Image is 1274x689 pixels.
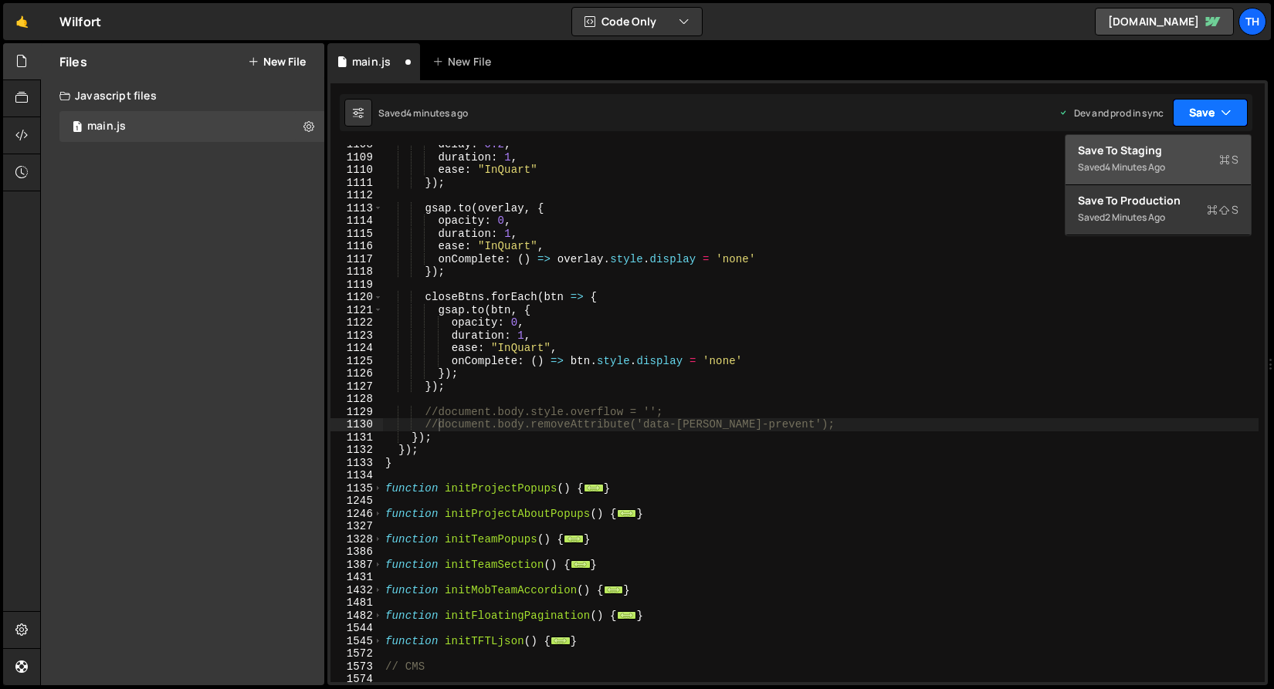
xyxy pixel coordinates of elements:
[432,54,497,69] div: New File
[617,508,637,517] span: ...
[330,304,383,317] div: 1121
[330,584,383,597] div: 1432
[330,189,383,202] div: 1112
[330,622,383,635] div: 1544
[330,444,383,457] div: 1132
[406,106,468,120] div: 4 minutes ago
[1238,8,1266,35] a: Th
[59,12,101,31] div: Wilfort
[330,406,383,419] div: 1129
[617,610,637,619] span: ...
[1105,211,1165,224] div: 2 minutes ago
[1078,193,1238,208] div: Save to Production
[59,111,324,142] div: 16468/44594.js
[330,635,383,648] div: 1545
[330,240,383,253] div: 1116
[330,495,383,508] div: 1245
[330,279,383,292] div: 1119
[330,291,383,304] div: 1120
[41,80,324,111] div: Javascript files
[330,355,383,368] div: 1125
[330,329,383,343] div: 1123
[1066,185,1251,235] button: Save to ProductionS Saved2 minutes ago
[1219,152,1238,167] span: S
[571,559,591,568] span: ...
[73,122,82,134] span: 1
[584,483,604,491] span: ...
[1078,143,1238,158] div: Save to Staging
[1095,8,1234,35] a: [DOMAIN_NAME]
[330,647,383,660] div: 1572
[1059,106,1164,120] div: Dev and prod in sync
[3,3,41,40] a: 🤙
[330,418,383,431] div: 1130
[330,214,383,228] div: 1114
[248,56,306,68] button: New File
[330,265,383,279] div: 1118
[330,559,383,572] div: 1387
[564,534,584,542] span: ...
[330,393,383,406] div: 1128
[330,660,383,674] div: 1573
[330,253,383,266] div: 1117
[330,316,383,329] div: 1122
[330,482,383,495] div: 1135
[330,342,383,355] div: 1124
[1173,99,1248,127] button: Save
[330,571,383,584] div: 1431
[1105,160,1165,174] div: 4 minutes ago
[330,228,383,241] div: 1115
[1066,135,1251,185] button: Save to StagingS Saved4 minutes ago
[330,151,383,164] div: 1109
[330,673,383,686] div: 1574
[330,469,383,482] div: 1134
[572,8,702,35] button: Code Only
[330,367,383,380] div: 1126
[330,508,383,521] div: 1246
[59,53,87,70] h2: Files
[330,596,383,610] div: 1481
[330,533,383,546] div: 1328
[330,202,383,215] div: 1113
[87,120,126,133] div: main.js
[1078,208,1238,227] div: Saved
[330,177,383,190] div: 1111
[330,520,383,533] div: 1327
[330,457,383,470] div: 1133
[330,164,383,177] div: 1110
[330,380,383,393] div: 1127
[1207,202,1238,218] span: S
[330,610,383,623] div: 1482
[352,54,391,69] div: main.js
[604,585,624,593] span: ...
[378,106,468,120] div: Saved
[330,138,383,151] div: 1108
[330,545,383,559] div: 1386
[330,431,383,444] div: 1131
[551,636,571,644] span: ...
[1078,158,1238,177] div: Saved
